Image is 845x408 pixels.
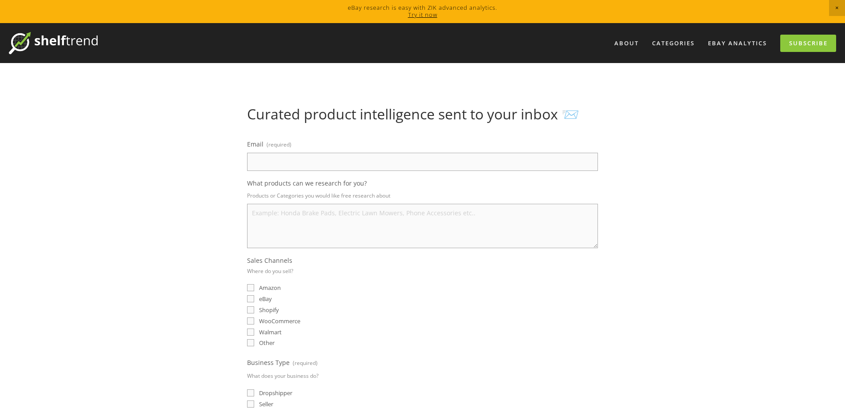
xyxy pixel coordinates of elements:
[247,295,254,302] input: eBay
[9,32,98,54] img: ShelfTrend
[646,36,700,51] div: Categories
[259,400,273,408] span: Seller
[259,389,292,397] span: Dropshipper
[267,138,291,151] span: (required)
[247,106,598,123] h1: Curated product intelligence sent to your inbox 📨
[247,140,263,148] span: Email
[259,317,300,325] span: WooCommerce
[293,357,318,369] span: (required)
[247,265,293,277] p: Where do you sell?
[609,36,645,51] a: About
[259,284,281,292] span: Amazon
[259,328,282,336] span: Walmart
[247,358,290,367] span: Business Type
[259,295,272,303] span: eBay
[247,256,292,265] span: Sales Channels
[247,317,254,325] input: WooCommerce
[259,339,275,347] span: Other
[247,329,254,336] input: Walmart
[247,189,598,202] p: Products or Categories you would like free research about
[408,11,437,19] a: Try it now
[702,36,773,51] a: eBay Analytics
[780,35,836,52] a: Subscribe
[247,284,254,291] input: Amazon
[247,369,318,382] p: What does your business do?
[247,400,254,408] input: Seller
[247,389,254,396] input: Dropshipper
[247,306,254,313] input: Shopify
[247,339,254,346] input: Other
[247,179,367,187] span: What products can we research for you?
[259,306,279,314] span: Shopify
